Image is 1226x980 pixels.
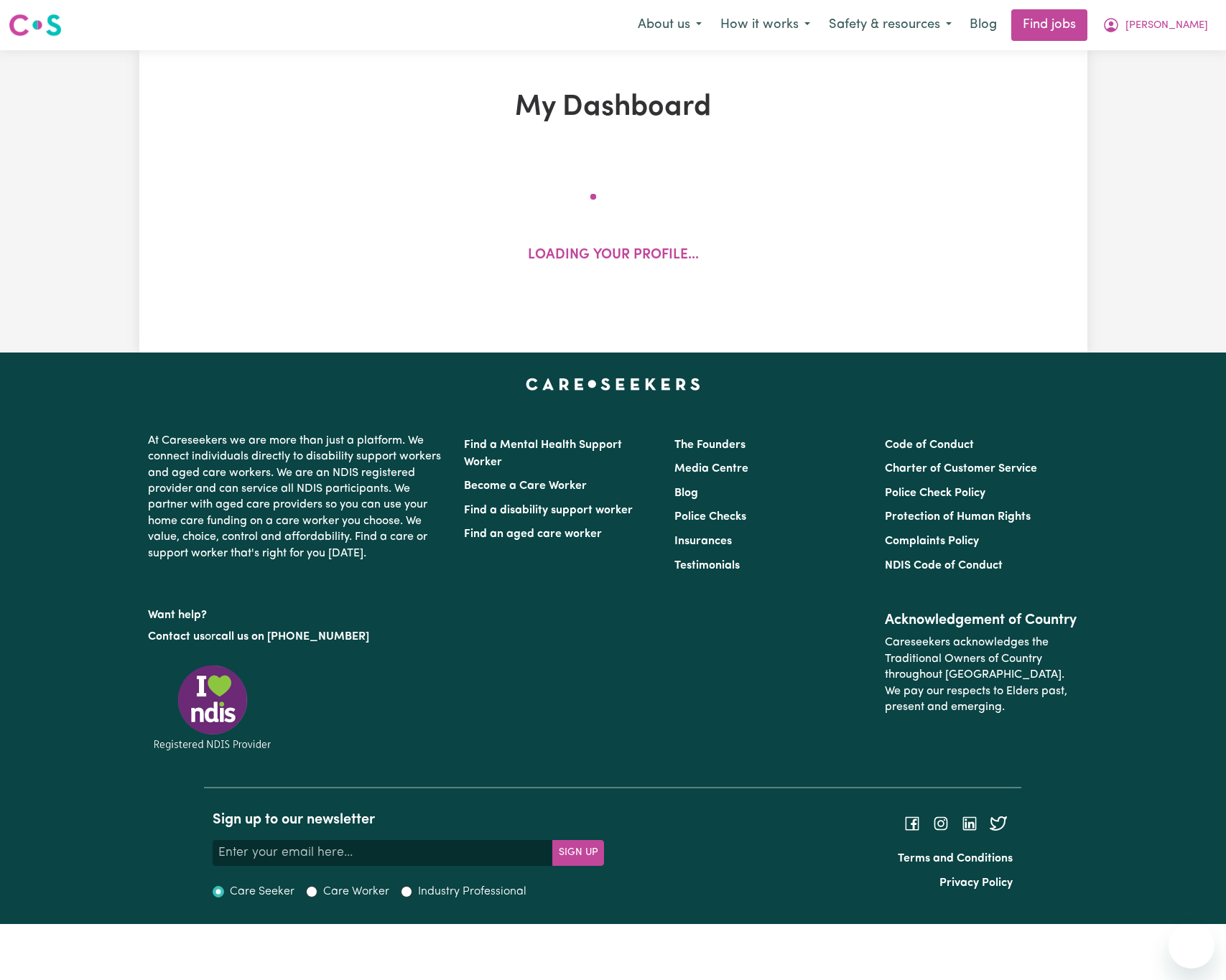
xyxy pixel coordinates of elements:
a: Police Checks [674,511,746,523]
a: Follow Careseekers on Facebook [904,818,921,829]
button: Subscribe [552,840,604,866]
img: Registered NDIS provider [148,663,277,752]
p: Loading your profile... [528,246,699,266]
a: The Founders [674,439,746,451]
label: Industry Professional [418,883,526,900]
a: call us on [PHONE_NUMBER] [215,631,369,643]
label: Care Worker [323,883,389,900]
a: Privacy Policy [939,877,1013,889]
a: Follow Careseekers on Instagram [932,818,949,829]
a: Find a disability support worker [464,505,633,516]
a: Become a Care Worker [464,480,587,492]
h2: Acknowledgement of Country [885,612,1078,629]
a: Find an aged care worker [464,528,602,540]
a: Follow Careseekers on LinkedIn [961,818,978,829]
button: About us [628,10,711,40]
button: My Account [1093,10,1217,40]
a: Protection of Human Rights [885,511,1031,523]
h1: My Dashboard [306,90,921,125]
a: Police Check Policy [885,487,985,499]
input: Enter your email here... [213,840,553,866]
a: Contact us [148,631,205,643]
span: [PERSON_NAME] [1125,18,1208,34]
a: Find a Mental Health Support Worker [464,439,622,468]
a: Find jobs [1011,9,1087,41]
button: Safety & resources [819,10,961,40]
label: Care Seeker [230,883,294,900]
button: How it works [711,10,819,40]
a: NDIS Code of Conduct [885,560,1003,571]
iframe: Button to launch messaging window [1169,923,1215,969]
a: Careseekers home page [526,378,700,390]
a: Code of Conduct [885,439,974,451]
p: Careseekers acknowledges the Traditional Owners of Country throughout [GEOGRAPHIC_DATA]. We pay o... [885,629,1078,721]
a: Blog [674,487,698,499]
a: Insurances [674,536,732,547]
img: Careseekers logo [9,12,62,38]
a: Careseekers logo [9,9,62,42]
p: or [148,623,447,650]
p: At Careseekers we are more than just a platform. We connect individuals directly to disability su... [148,427,447,567]
a: Testimonials [674,560,740,571]
a: Complaints Policy [885,536,979,547]
p: Want help? [148,602,447,623]
h2: Sign up to our newsletter [213,811,604,829]
a: Follow Careseekers on Twitter [990,818,1007,829]
a: Blog [961,9,1006,41]
a: Terms and Conditions [898,853,1013,864]
a: Media Centre [674,463,748,475]
a: Charter of Customer Service [885,463,1037,475]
